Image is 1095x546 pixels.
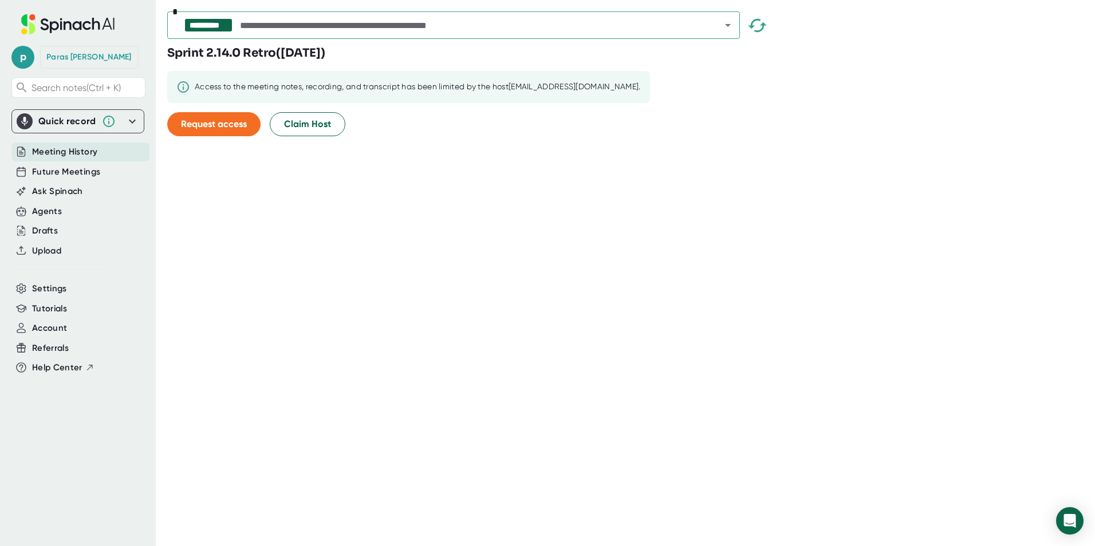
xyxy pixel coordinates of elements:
[32,165,100,179] button: Future Meetings
[270,112,345,136] button: Claim Host
[32,205,62,218] button: Agents
[32,244,61,258] button: Upload
[32,185,83,198] button: Ask Spinach
[167,45,325,62] h3: Sprint 2.14.0 Retro ( [DATE] )
[32,342,69,355] button: Referrals
[720,17,736,33] button: Open
[181,118,247,129] span: Request access
[1056,507,1084,535] div: Open Intercom Messenger
[32,361,94,374] button: Help Center
[46,52,132,62] div: Paras Khatri
[167,112,261,136] button: Request access
[17,110,139,133] div: Quick record
[32,282,67,295] button: Settings
[32,322,67,335] button: Account
[32,224,58,238] button: Drafts
[284,117,331,131] span: Claim Host
[195,82,641,92] div: Access to the meeting notes, recording, and transcript has been limited by the host [EMAIL_ADDRES...
[32,145,97,159] button: Meeting History
[11,46,34,69] span: p
[32,361,82,374] span: Help Center
[31,82,121,93] span: Search notes (Ctrl + K)
[38,116,96,127] div: Quick record
[32,302,67,315] button: Tutorials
